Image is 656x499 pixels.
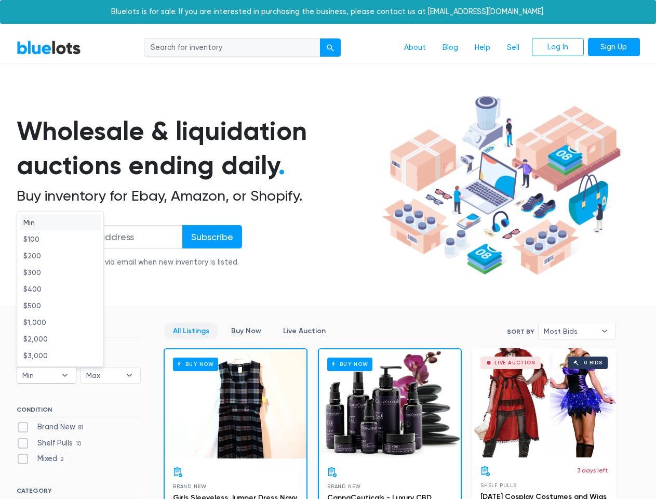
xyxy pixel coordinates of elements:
label: Sort By [507,327,534,336]
span: Shelf Pulls [480,482,517,488]
h6: Buy Now [173,358,218,371]
li: $300 [20,264,101,281]
span: 81 [75,424,87,432]
li: $500 [20,297,101,314]
a: Live Auction [274,323,334,339]
label: Shelf Pulls [17,438,85,449]
li: $200 [20,247,101,264]
input: Search for inventory [144,38,320,57]
span: 10 [73,440,85,448]
label: Mixed [17,453,68,465]
div: 0 bids [584,360,603,365]
h6: Buy Now [327,358,372,371]
h6: CATEGORY [17,487,141,498]
li: Min [20,214,101,231]
a: Blog [434,38,466,58]
span: Most Bids [544,323,596,339]
a: Buy Now [319,349,461,458]
span: Min [22,367,57,383]
a: Buy Now [222,323,270,339]
h1: Wholesale & liquidation auctions ending daily [17,114,378,183]
a: Sell [499,38,528,58]
h2: Buy inventory for Ebay, Amazon, or Shopify. [17,187,378,205]
input: Subscribe [182,225,242,248]
a: Log In [532,38,584,57]
div: Subscribe to be notified via email when new inventory is listed. [17,257,242,268]
a: Buy Now [165,349,306,458]
li: $3,000 [20,347,101,364]
a: Help [466,38,499,58]
a: About [396,38,434,58]
label: Brand New [17,422,87,433]
a: Sign Up [588,38,640,57]
span: Brand New [173,483,207,489]
span: . [278,150,285,181]
span: Max [86,367,121,383]
img: hero-ee84e7d0318cb26816c560f6b4441b76977f77a177738b4e94f68c95b2b83dbb.png [378,91,624,280]
a: BlueLots [17,40,81,55]
b: ▾ [594,323,615,339]
h6: CONDITION [17,406,141,417]
li: $400 [20,281,101,297]
a: All Listings [164,323,218,339]
li: $2,000 [20,331,101,347]
li: $100 [20,231,101,247]
span: 2 [57,456,68,464]
span: Brand New [327,483,361,489]
b: ▾ [118,367,140,383]
p: 3 days left [577,466,608,475]
div: Live Auction [494,360,535,365]
a: Live Auction 0 bids [472,348,616,457]
b: ▾ [54,367,76,383]
li: $1,000 [20,314,101,331]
